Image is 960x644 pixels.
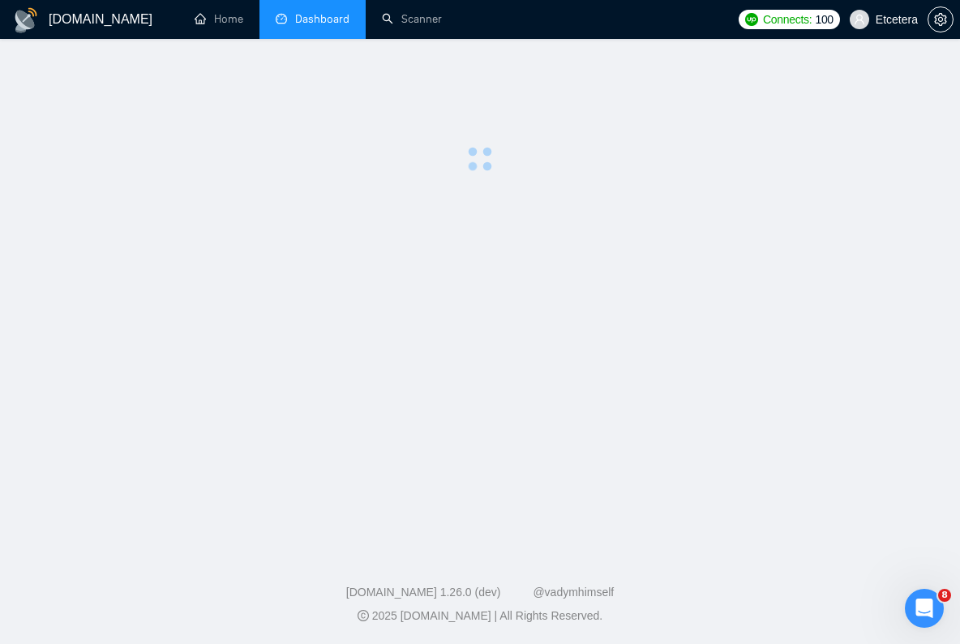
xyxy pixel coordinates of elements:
[13,7,39,33] img: logo
[533,586,614,599] a: @vadymhimself
[938,589,951,602] span: 8
[905,589,944,628] iframe: Intercom live chat
[276,13,287,24] span: dashboard
[928,6,954,32] button: setting
[382,12,442,26] a: searchScanner
[928,13,954,26] a: setting
[815,11,833,28] span: 100
[928,13,953,26] span: setting
[358,610,369,621] span: copyright
[13,608,947,625] div: 2025 [DOMAIN_NAME] | All Rights Reserved.
[295,12,349,26] span: Dashboard
[346,586,501,599] a: [DOMAIN_NAME] 1.26.0 (dev)
[745,13,758,26] img: upwork-logo.png
[763,11,812,28] span: Connects:
[195,12,243,26] a: homeHome
[854,14,865,25] span: user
